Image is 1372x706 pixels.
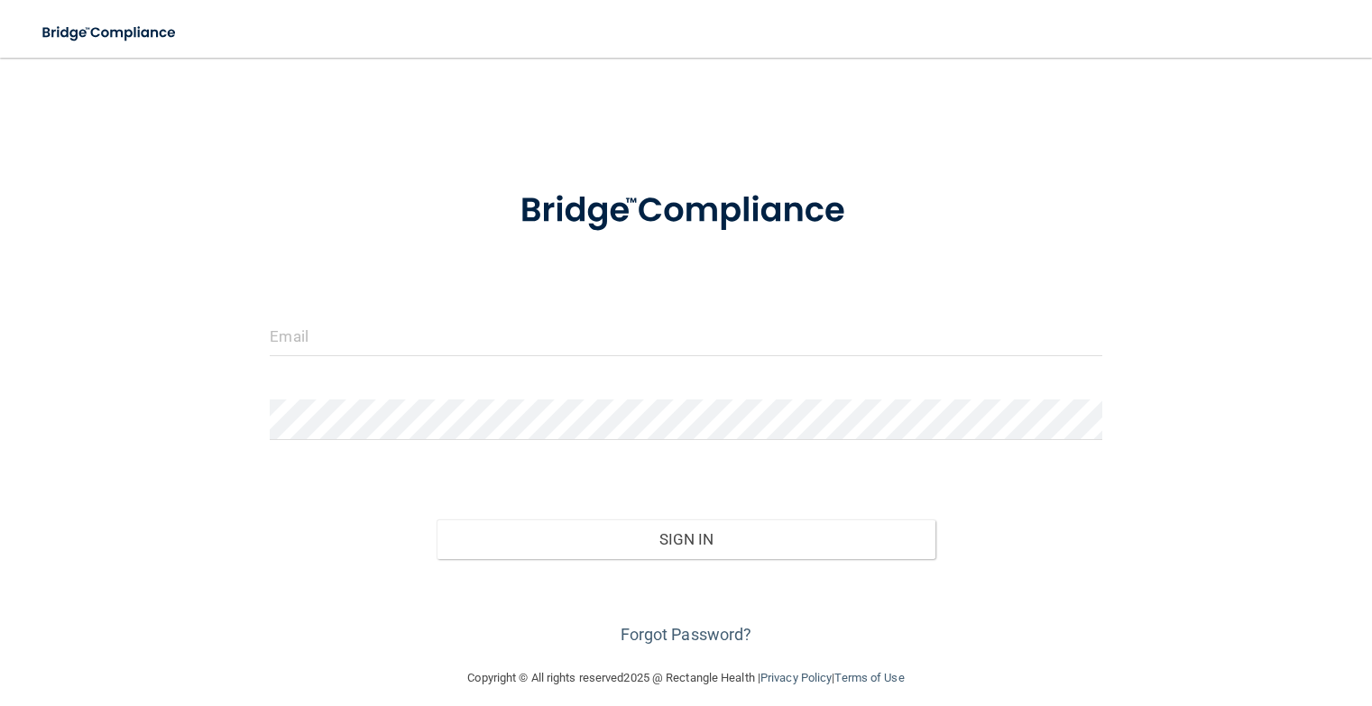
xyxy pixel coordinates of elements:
[437,519,935,559] button: Sign In
[834,671,904,684] a: Terms of Use
[621,625,752,644] a: Forgot Password?
[760,671,832,684] a: Privacy Policy
[484,166,887,256] img: bridge_compliance_login_screen.278c3ca4.svg
[270,316,1101,356] input: Email
[27,14,193,51] img: bridge_compliance_login_screen.278c3ca4.svg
